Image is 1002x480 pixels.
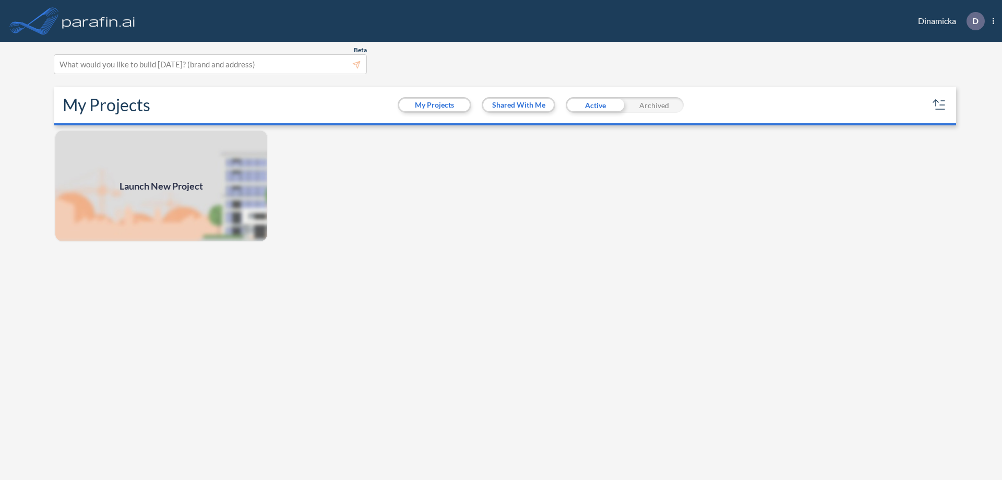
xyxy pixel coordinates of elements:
[63,95,150,115] h2: My Projects
[483,99,554,111] button: Shared With Me
[931,97,948,113] button: sort
[625,97,684,113] div: Archived
[54,130,268,242] a: Launch New Project
[566,97,625,113] div: Active
[972,16,979,26] p: D
[902,12,994,30] div: Dinamicka
[120,179,203,193] span: Launch New Project
[354,46,367,54] span: Beta
[54,130,268,242] img: add
[60,10,137,31] img: logo
[399,99,470,111] button: My Projects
